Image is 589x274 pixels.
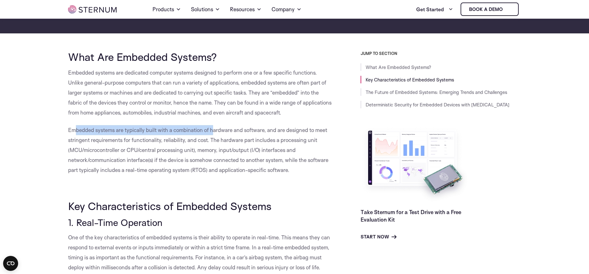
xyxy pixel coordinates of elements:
[366,102,509,108] a: Deterministic Security for Embedded Devices with [MEDICAL_DATA]
[191,1,220,18] a: Solutions
[68,199,272,213] span: Key Characteristics of Embedded Systems
[366,77,454,83] a: Key Characteristics of Embedded Systems
[361,126,470,203] img: Take Sternum for a Test Drive with a Free Evaluation Kit
[68,50,217,63] span: What Are Embedded Systems?
[68,69,332,116] span: Embedded systems are dedicated computer systems designed to perform one or a few specific functio...
[366,89,507,95] a: The Future of Embedded Systems: Emerging Trends and Challenges
[505,7,510,12] img: sternum iot
[68,5,117,13] img: sternum iot
[361,51,521,56] h3: JUMP TO SECTION
[68,217,162,228] span: 1. Real-Time Operation
[68,234,330,271] span: One of the key characteristics of embedded systems is their ability to operate in real-time. This...
[152,1,181,18] a: Products
[361,209,461,223] a: Take Sternum for a Test Drive with a Free Evaluation Kit
[272,1,302,18] a: Company
[3,256,18,271] button: Open CMP widget
[366,64,431,70] a: What Are Embedded Systems?
[416,3,453,16] a: Get Started
[230,1,262,18] a: Resources
[361,233,397,241] a: Start Now
[461,2,519,16] a: Book a demo
[68,127,328,173] span: Embedded systems are typically built with a combination of hardware and software, and are designe...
